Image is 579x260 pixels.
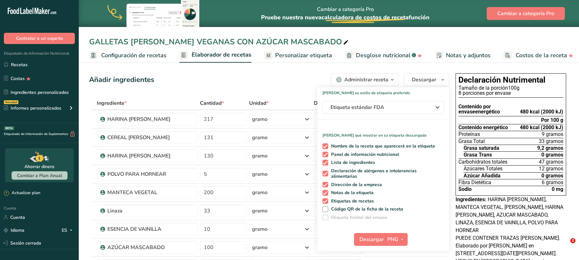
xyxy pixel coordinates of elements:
font: Código QR de la ficha de la receta [331,206,403,212]
button: Descargar [404,73,449,86]
font: HARINA [PERSON_NAME], MANTECA VEGETAL, [PERSON_NAME], HARINA [PERSON_NAME], AZUCAR MASCABADO, LIN... [456,196,563,233]
font: Etiqueta frontal del envase [331,214,387,220]
a: Configuración de recetas [89,48,167,63]
button: Etiqueta estándar FDA [322,101,444,114]
font: ESENCIA DE VAINILLA [107,226,161,233]
font: Grasa Trans [464,152,492,158]
font: POLVO PARA HORNEAR [107,171,166,178]
font: Azúcar Añadida [464,173,501,179]
font: Contenido energético [458,124,508,130]
font: 9 gramos [542,131,563,137]
font: función [409,13,430,21]
font: Carbohidratos totales [458,159,507,165]
font: gramo [252,152,267,159]
a: Desglose nutricional [345,48,422,63]
a: Costos de la receta [503,48,573,63]
font: Declaración Nutrimental [458,75,546,85]
font: Cuenta [10,214,25,220]
font: Etiquetas de recetas [331,198,374,204]
font: gramo [252,207,267,214]
font: Ingredientes: [456,196,486,202]
font: Añadir ingredientes [89,75,154,85]
font: AZÚCAR MASCABADO [107,244,165,251]
font: Unidad [249,100,267,107]
font: calculadora de costos de receta [321,13,409,21]
font: Etiqueta estándar FDA [330,104,384,111]
font: gramo [252,116,267,123]
font: 47 gramos [539,159,563,165]
font: Sesión cerrada [10,240,41,246]
font: Cuenta [4,206,16,211]
font: gramo [252,244,267,251]
iframe: Chat en vivo de Intercom [557,238,573,254]
font: Grasa saturada [464,145,499,151]
font: Descargar [412,76,436,83]
font: Grasa Total [458,138,485,144]
font: Linaza [107,207,122,214]
button: Cambiar a categoría Pro [487,7,565,20]
font: GALLETAS [PERSON_NAME] VEGANAS CON AZÚCAR MASCABADO [89,37,342,47]
font: Elaborador de recetas [192,51,251,58]
font: 9,2 gramos [537,145,563,151]
font: Recetas [11,62,28,68]
font: energético [475,109,500,115]
font: Por 100 g [541,117,563,123]
font: HARINA [PERSON_NAME] [107,116,170,123]
font: Desglose nutricional [356,51,411,59]
a: Notas y adjuntos [435,48,491,63]
font: gramo [252,189,267,196]
font: Configuración de recetas [101,51,167,59]
font: Etiquetado de Información Nutricional [4,51,69,56]
font: 2 [572,238,574,243]
font: Nombre de la receta que aparecerá en la etiqueta [331,143,435,149]
font: Actualizar plan [12,190,40,196]
button: PNG [385,233,408,246]
font: Cambiar a categoría Pro [497,10,554,17]
font: gramo [252,134,267,141]
font: ES [62,227,67,233]
font: Sodio [458,186,472,192]
font: Lista de ingredientes [331,159,375,166]
font: 0 gramos [541,152,563,158]
button: Administrar receta [331,73,399,86]
font: Notas y adjuntos [446,51,491,59]
font: 0 mg [552,186,563,192]
font: 6 gramos [542,179,563,185]
font: Cambiar a categoría Pro [317,6,374,13]
button: Descargar [354,233,385,246]
font: Cantidad [200,100,222,107]
font: Ingredientes personalizados [11,89,69,95]
font: Cambiar a Plan Anual [17,173,62,179]
font: Azúcares Totales [464,166,502,172]
font: Tamaño de la porción [458,85,508,91]
font: 100g [508,85,520,91]
font: Personalizar etiqueta [275,51,332,59]
font: gramo [252,171,267,178]
font: gramo [252,226,267,233]
font: Proteínas [458,131,480,137]
a: Personalizar etiqueta [264,48,332,63]
font: Administrar receta [344,76,388,83]
button: Cambiar a Plan Anual [12,171,68,180]
font: [PERSON_NAME] qué mostrar en su etiqueta descargada [322,133,427,138]
font: HARINA [PERSON_NAME] [107,152,170,159]
font: Contratar a un experto [16,35,63,41]
font: Etiquetado de Información de Suplementos [4,132,68,136]
font: Panel de información nutricional [331,151,399,157]
font: Notas de la etiqueta [331,190,374,196]
font: Dirección de la empresa [331,182,382,188]
font: PNG [387,236,398,243]
font: [PERSON_NAME] su estilo de etiqueta preferido [322,90,410,95]
font: Contenido por envase [458,103,491,115]
font: CEREAL [PERSON_NAME] [107,134,170,141]
font: Declaración de alérgenos e intolerancias alimentarias [331,168,417,180]
font: Desperdicio [314,100,342,107]
font: Ingrediente [97,100,124,107]
font: BETA [5,126,13,130]
font: 480 kcal (2000 kJ) [520,124,563,130]
font: Descargar [359,236,384,243]
font: Novedad [5,100,17,104]
font: Ahorrar dinero [24,164,54,170]
font: Pruebe nuestra nueva [261,13,321,21]
a: Elaborador de recetas [179,48,251,63]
